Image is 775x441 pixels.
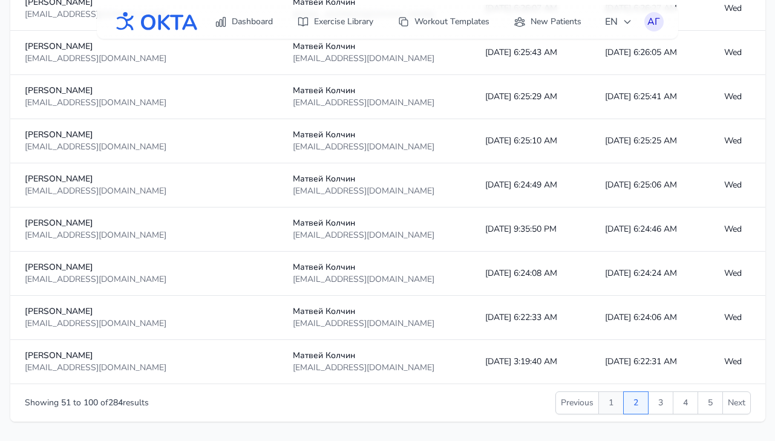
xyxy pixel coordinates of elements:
button: 3 [648,391,673,414]
div: [EMAIL_ADDRESS][DOMAIN_NAME] [25,141,264,153]
button: 4 [673,391,698,414]
div: Матвей Колчин [293,129,456,141]
div: Матвей Колчин [293,41,456,53]
div: [PERSON_NAME] [25,305,264,318]
div: [EMAIL_ADDRESS][DOMAIN_NAME] [25,273,264,286]
div: Матвей Колчин [293,85,456,97]
td: [DATE] 6:25:25 AM [590,119,710,163]
td: [DATE] 6:22:33 AM [471,296,590,340]
div: [PERSON_NAME] [25,350,264,362]
div: Матвей Колчин [293,305,456,318]
div: [EMAIL_ADDRESS][DOMAIN_NAME] [293,141,456,153]
div: [PERSON_NAME] [25,217,264,229]
td: Wed [710,119,765,163]
div: [EMAIL_ADDRESS][DOMAIN_NAME] [25,229,264,241]
button: АГ [644,12,664,31]
span: 51 [61,397,71,408]
a: Workout Templates [390,11,497,33]
td: [DATE] 3:19:40 AM [471,340,590,384]
div: Матвей Колчин [293,217,456,229]
div: [EMAIL_ADDRESS][DOMAIN_NAME] [293,318,456,330]
button: Next [722,391,751,414]
div: [EMAIL_ADDRESS][DOMAIN_NAME] [25,362,264,374]
div: [PERSON_NAME] [25,261,264,273]
td: Wed [710,207,765,252]
div: Матвей Колчин [293,261,456,273]
td: [DATE] 9:35:50 PM [471,207,590,252]
a: New Patients [506,11,589,33]
td: [DATE] 6:24:49 AM [471,163,590,207]
div: [EMAIL_ADDRESS][DOMAIN_NAME] [293,53,456,65]
td: [DATE] 6:24:24 AM [590,252,710,296]
button: 5 [698,391,723,414]
td: [DATE] 6:25:10 AM [471,119,590,163]
div: [EMAIL_ADDRESS][DOMAIN_NAME] [293,229,456,241]
div: [EMAIL_ADDRESS][DOMAIN_NAME] [293,97,456,109]
a: Dashboard [208,11,280,33]
div: [EMAIL_ADDRESS][DOMAIN_NAME] [293,362,456,374]
td: [DATE] 6:24:08 AM [471,252,590,296]
div: Матвей Колчин [293,350,456,362]
button: 2 [623,391,649,414]
div: [PERSON_NAME] [25,41,264,53]
td: [DATE] 6:25:06 AM [590,163,710,207]
div: [EMAIL_ADDRESS][DOMAIN_NAME] [25,53,264,65]
td: [DATE] 6:26:05 AM [590,31,710,75]
span: EN [605,15,632,29]
td: [DATE] 6:25:41 AM [590,75,710,119]
td: Wed [710,163,765,207]
div: [EMAIL_ADDRESS][DOMAIN_NAME] [25,97,264,109]
div: [PERSON_NAME] [25,85,264,97]
span: 284 [108,397,123,408]
td: Wed [710,340,765,384]
div: [PERSON_NAME] [25,129,264,141]
td: [DATE] 6:24:06 AM [590,296,710,340]
button: EN [598,10,639,34]
div: [EMAIL_ADDRESS][DOMAIN_NAME] [25,318,264,330]
td: Wed [710,252,765,296]
td: [DATE] 6:24:46 AM [590,207,710,252]
a: Exercise Library [290,11,381,33]
td: Wed [710,75,765,119]
nav: Pagination [555,391,751,414]
div: [EMAIL_ADDRESS][DOMAIN_NAME] [293,185,456,197]
td: [DATE] 6:22:31 AM [590,340,710,384]
div: [PERSON_NAME] [25,173,264,185]
p: Showing to of results [25,397,149,409]
button: Previous [555,391,599,414]
div: [EMAIL_ADDRESS][DOMAIN_NAME] [293,273,456,286]
div: Матвей Колчин [293,173,456,185]
td: Wed [710,296,765,340]
div: [EMAIL_ADDRESS][DOMAIN_NAME] [25,185,264,197]
td: [DATE] 6:25:29 AM [471,75,590,119]
span: 100 [83,397,98,408]
img: OKTA logo [111,6,198,38]
td: Wed [710,31,765,75]
td: [DATE] 6:25:43 AM [471,31,590,75]
button: 1 [598,391,624,414]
